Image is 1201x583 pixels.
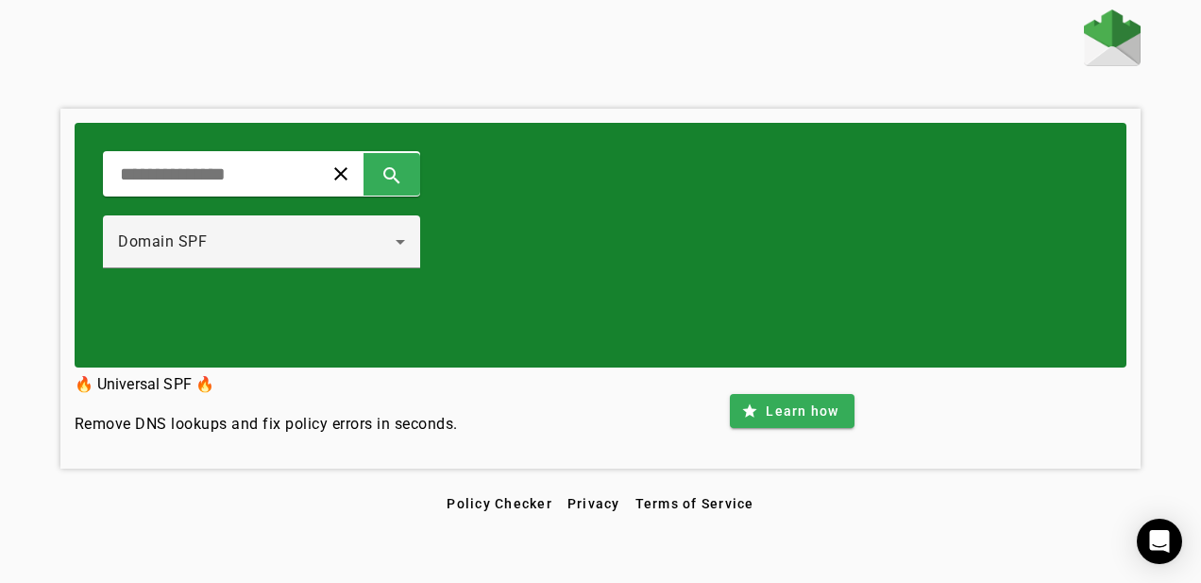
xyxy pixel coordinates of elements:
[628,487,762,521] button: Terms of Service
[766,402,838,420] span: Learn how
[1137,519,1182,564] div: Open Intercom Messenger
[118,232,207,250] span: Domain SPF
[447,496,552,511] span: Policy Checker
[75,371,458,398] h3: 🔥 Universal SPF 🔥
[567,496,620,511] span: Privacy
[730,394,854,428] button: Learn how
[560,487,628,521] button: Privacy
[1084,9,1141,71] a: Home
[439,487,560,521] button: Policy Checker
[1084,9,1141,66] img: Fraudmarc Logo
[635,496,754,511] span: Terms of Service
[75,413,458,436] h4: Remove DNS lookups and fix policy errors in seconds.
